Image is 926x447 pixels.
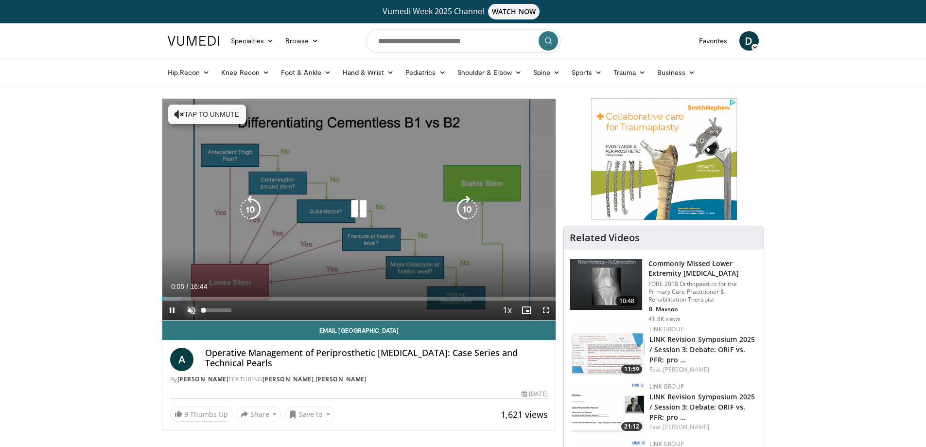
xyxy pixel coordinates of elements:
[262,375,314,383] a: [PERSON_NAME]
[497,301,517,320] button: Playback Rate
[649,365,756,374] div: Feat.
[649,423,756,431] div: Feat.
[215,63,275,82] a: Knee Recon
[591,98,737,220] iframe: Advertisement
[608,63,652,82] a: Trauma
[572,382,645,433] a: 21:12
[570,259,758,323] a: 10:48 Commonly Missed Lower Extremity [MEDICAL_DATA] FORE 2018 Orthopaedics for the Primary Care ...
[615,296,639,306] span: 10:48
[170,348,193,371] a: A
[570,259,642,310] img: 4aa379b6-386c-4fb5-93ee-de5617843a87.150x105_q85_crop-smart_upscale.jpg
[648,305,758,313] p: B. Maxson
[572,325,645,376] a: 11:59
[190,283,207,290] span: 16:44
[400,63,452,82] a: Pediatrics
[649,325,684,333] a: LINK Group
[162,297,556,301] div: Progress Bar
[205,348,548,369] h4: Operative Management of Periprosthetic [MEDICAL_DATA]: Case Series and Technical Pearls
[621,365,642,374] span: 11:59
[225,31,280,51] a: Specialties
[177,375,229,383] a: [PERSON_NAME]
[566,63,608,82] a: Sports
[488,4,540,19] span: WATCH NOW
[572,325,645,376] img: b9288c66-1719-4b4d-a011-26ee5e03ef9b.150x105_q85_crop-smart_upscale.jpg
[162,99,556,321] video-js: Video Player
[527,63,566,82] a: Spine
[572,382,645,433] img: 3d38f83b-9379-4a04-8d2a-971632916aaa.150x105_q85_crop-smart_upscale.jpg
[285,407,334,422] button: Save to
[570,232,640,244] h4: Related Videos
[187,283,189,290] span: /
[517,301,536,320] button: Enable picture-in-picture mode
[648,280,758,304] p: FORE 2018 Orthopaedics for the Primary Care Practitioner & Rehabilitation Therapist
[168,36,219,46] img: VuMedi Logo
[621,422,642,431] span: 21:12
[663,423,709,431] a: [PERSON_NAME]
[162,63,216,82] a: Hip Recon
[315,375,367,383] a: [PERSON_NAME]
[168,105,246,124] button: Tap to unmute
[236,407,281,422] button: Share
[651,63,701,82] a: Business
[275,63,337,82] a: Foot & Ankle
[648,259,758,278] h3: Commonly Missed Lower Extremity [MEDICAL_DATA]
[162,321,556,340] a: Email [GEOGRAPHIC_DATA]
[169,4,757,19] a: Vumedi Week 2025 ChannelWATCH NOW
[366,29,560,53] input: Search topics, interventions
[649,382,684,391] a: LINK Group
[522,390,548,398] div: [DATE]
[170,375,548,384] div: By FEATURING ,
[536,301,556,320] button: Fullscreen
[663,365,709,374] a: [PERSON_NAME]
[170,407,232,422] a: 9 Thumbs Up
[171,283,184,290] span: 0:05
[649,392,755,422] a: LINK Revision Symposium 2025 / Session 3: Debate: ORIF vs. PFR: pro …
[693,31,734,51] a: Favorites
[204,308,231,312] div: Volume Level
[337,63,400,82] a: Hand & Wrist
[649,335,755,364] a: LINK Revision Symposium 2025 / Session 3: Debate: ORIF vs. PFR: pro …
[648,315,681,323] p: 41.8K views
[280,31,324,51] a: Browse
[184,410,188,419] span: 9
[452,63,527,82] a: Shoulder & Elbow
[162,301,182,320] button: Pause
[739,31,759,51] a: D
[501,409,548,420] span: 1,621 views
[182,301,201,320] button: Unmute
